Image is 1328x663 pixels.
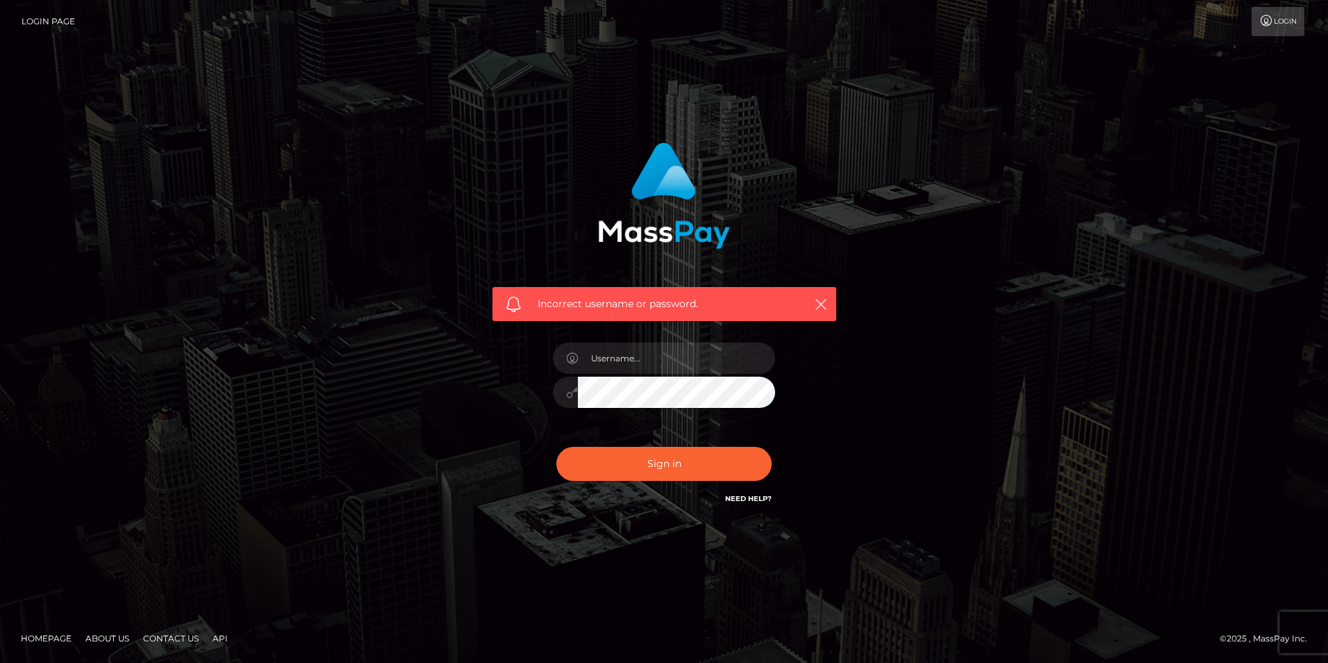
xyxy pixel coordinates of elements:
button: Sign in [556,447,772,481]
a: Homepage [15,628,77,649]
a: About Us [80,628,135,649]
a: Login [1252,7,1304,36]
a: Need Help? [725,494,772,503]
img: MassPay Login [598,142,730,249]
a: API [207,628,233,649]
input: Username... [578,343,775,374]
span: Incorrect username or password. [538,297,791,311]
a: Contact Us [138,628,204,649]
a: Login Page [22,7,75,36]
div: © 2025 , MassPay Inc. [1220,631,1318,646]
